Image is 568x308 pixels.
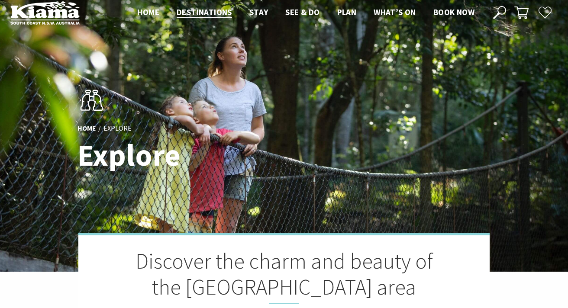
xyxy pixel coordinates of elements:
h1: Explore [77,138,322,172]
span: See & Do [285,7,319,17]
span: Plan [337,7,357,17]
img: Kiama Logo [10,1,80,25]
span: What’s On [374,7,416,17]
nav: Main Menu [129,6,483,20]
span: Destinations [177,7,232,17]
span: Stay [249,7,268,17]
li: Explore [103,123,132,134]
a: Home [77,124,96,133]
span: Book now [433,7,474,17]
span: Home [137,7,159,17]
h2: Discover the charm and beauty of the [GEOGRAPHIC_DATA] area [122,248,446,304]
